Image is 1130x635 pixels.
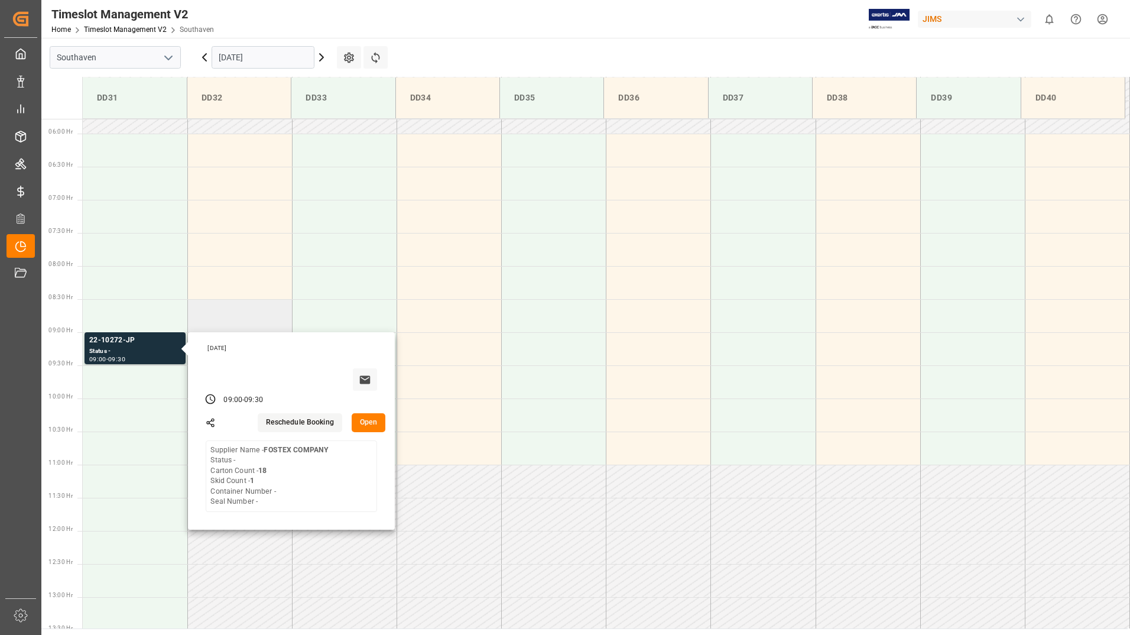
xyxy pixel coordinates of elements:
[822,87,907,109] div: DD38
[48,261,73,267] span: 08:00 Hr
[718,87,803,109] div: DD37
[258,413,342,432] button: Reschedule Booking
[108,357,125,362] div: 09:30
[48,161,73,168] span: 06:30 Hr
[242,395,244,406] div: -
[48,195,73,201] span: 07:00 Hr
[48,592,73,598] span: 13:00 Hr
[48,493,73,499] span: 11:30 Hr
[51,5,214,23] div: Timeslot Management V2
[264,446,329,454] b: FOSTEX COMPANY
[258,466,267,475] b: 18
[51,25,71,34] a: Home
[918,11,1031,28] div: JIMS
[223,395,242,406] div: 09:00
[301,87,385,109] div: DD33
[203,344,382,352] div: [DATE]
[48,625,73,631] span: 13:30 Hr
[48,526,73,532] span: 12:00 Hr
[84,25,167,34] a: Timeslot Management V2
[613,87,698,109] div: DD36
[509,87,594,109] div: DD35
[89,346,181,357] div: Status -
[106,357,108,362] div: -
[405,87,490,109] div: DD34
[89,335,181,346] div: 22-10272-JP
[926,87,1011,109] div: DD39
[48,393,73,400] span: 10:00 Hr
[869,9,910,30] img: Exertis%20JAM%20-%20Email%20Logo.jpg_1722504956.jpg
[48,559,73,565] span: 12:30 Hr
[918,8,1036,30] button: JIMS
[352,413,386,432] button: Open
[92,87,177,109] div: DD31
[48,228,73,234] span: 07:30 Hr
[1031,87,1115,109] div: DD40
[48,327,73,333] span: 09:00 Hr
[1036,6,1063,33] button: show 0 new notifications
[250,477,254,485] b: 1
[197,87,281,109] div: DD32
[212,46,314,69] input: DD.MM.YYYY
[50,46,181,69] input: Type to search/select
[159,48,177,67] button: open menu
[210,445,329,507] div: Supplier Name - Status - Carton Count - Skid Count - Container Number - Seal Number -
[48,459,73,466] span: 11:00 Hr
[48,294,73,300] span: 08:30 Hr
[244,395,263,406] div: 09:30
[48,128,73,135] span: 06:00 Hr
[48,360,73,367] span: 09:30 Hr
[1063,6,1089,33] button: Help Center
[48,426,73,433] span: 10:30 Hr
[89,357,106,362] div: 09:00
